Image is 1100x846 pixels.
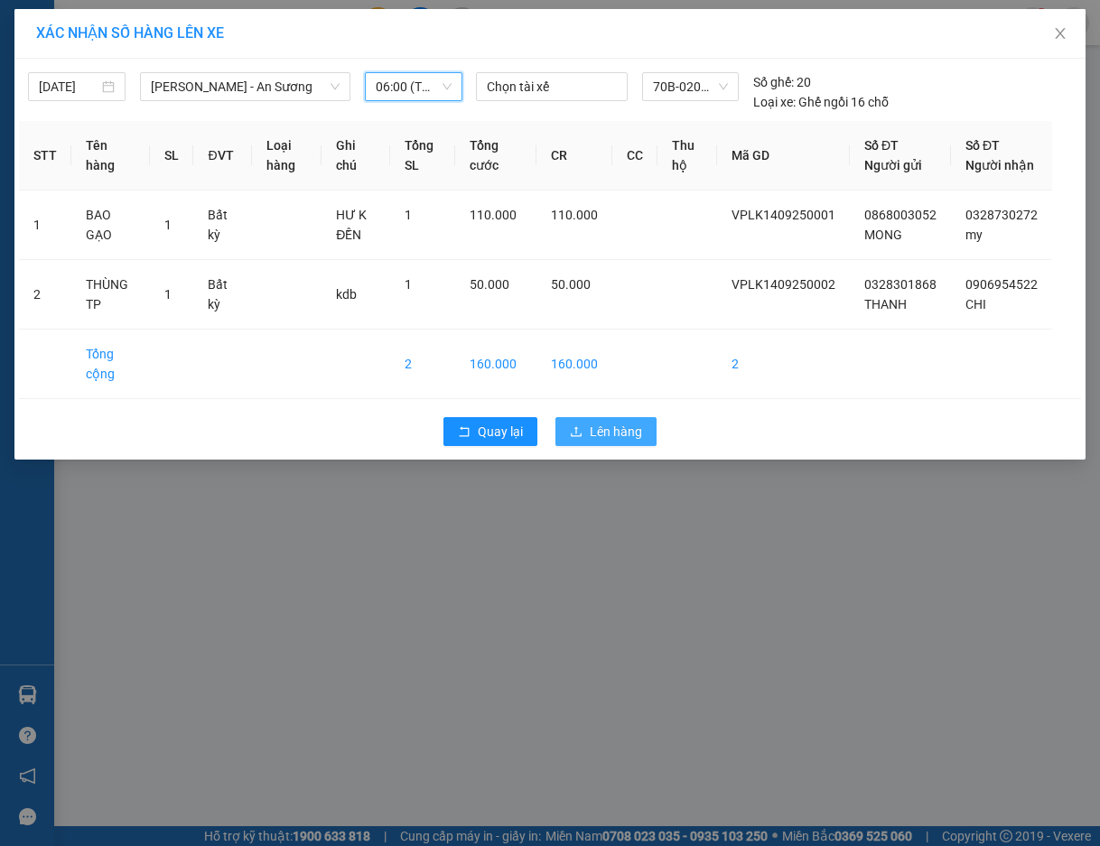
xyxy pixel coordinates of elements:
span: 70B-020.97 [653,73,728,100]
span: 0328730272 [965,208,1038,222]
td: 2 [717,330,850,399]
th: ĐVT [193,121,252,191]
span: VPLK1409250002 [732,277,835,292]
span: Người gửi [864,158,922,172]
span: kdb [336,287,357,302]
span: rollback [458,425,471,440]
button: Close [1035,9,1086,60]
span: 1 [164,287,172,302]
th: Tổng cước [455,121,536,191]
span: Số ĐT [965,138,1000,153]
span: 06:00 (TC) - 70B-020.97 [376,73,452,100]
td: 160.000 [455,330,536,399]
td: Tổng cộng [71,330,150,399]
span: close [1053,26,1067,41]
span: Quay lại [478,422,523,442]
span: my [965,228,983,242]
td: BAO GẠO [71,191,150,260]
span: 1 [164,218,172,232]
th: CC [612,121,657,191]
th: SL [150,121,193,191]
span: Loại xe: [753,92,796,112]
span: 0868003052 [864,208,937,222]
span: 1 [405,277,412,292]
span: 50.000 [470,277,509,292]
div: 20 [753,72,811,92]
span: down [330,81,340,92]
th: STT [19,121,71,191]
span: upload [570,425,583,440]
span: 0906954522 [965,277,1038,292]
span: 50.000 [551,277,591,292]
span: MONG [864,228,902,242]
span: 1 [405,208,412,222]
span: 110.000 [551,208,598,222]
span: 110.000 [470,208,517,222]
td: 160.000 [536,330,612,399]
span: Lên hàng [590,422,642,442]
td: 1 [19,191,71,260]
span: Châu Thành - An Sương [151,73,339,100]
button: uploadLên hàng [555,417,657,446]
div: Ghế ngồi 16 chỗ [753,92,889,112]
button: rollbackQuay lại [443,417,537,446]
span: Số ĐT [864,138,899,153]
span: THANH [864,297,907,311]
th: Loại hàng [252,121,322,191]
input: 14/09/2025 [39,77,98,97]
span: CHI [965,297,986,311]
span: Người nhận [965,158,1034,172]
th: Tên hàng [71,121,150,191]
th: Thu hộ [657,121,716,191]
th: Mã GD [717,121,850,191]
span: VPLK1409250001 [732,208,835,222]
td: Bất kỳ [193,191,252,260]
th: CR [536,121,612,191]
td: 2 [19,260,71,330]
td: 2 [390,330,455,399]
span: Số ghế: [753,72,794,92]
th: Tổng SL [390,121,455,191]
span: 0328301868 [864,277,937,292]
span: XÁC NHẬN SỐ HÀNG LÊN XE [36,24,224,42]
th: Ghi chú [322,121,390,191]
span: HƯ K ĐỀN [336,208,367,242]
td: THÙNG TP [71,260,150,330]
td: Bất kỳ [193,260,252,330]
